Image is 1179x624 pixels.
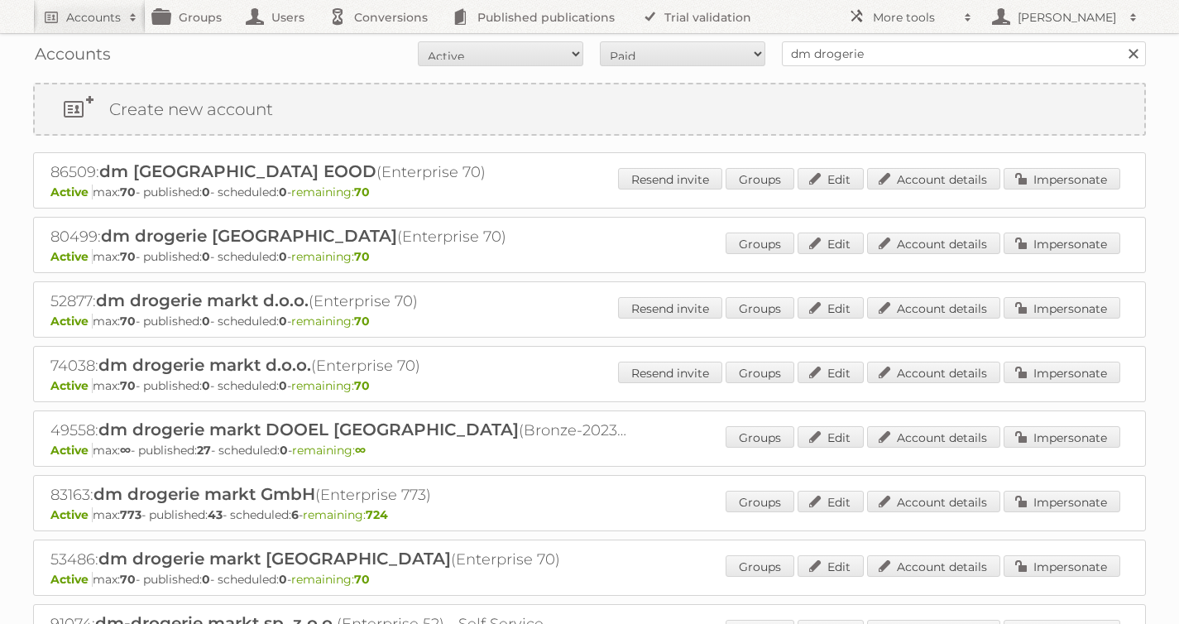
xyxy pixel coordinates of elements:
[354,185,370,199] strong: 70
[798,233,864,254] a: Edit
[618,362,722,383] a: Resend invite
[202,314,210,329] strong: 0
[726,168,794,190] a: Groups
[98,355,311,375] span: dm drogerie markt d.o.o.
[50,378,1129,393] p: max: - published: - scheduled: -
[867,233,1000,254] a: Account details
[50,249,1129,264] p: max: - published: - scheduled: -
[202,185,210,199] strong: 0
[120,249,136,264] strong: 70
[50,355,630,377] h2: 74038: (Enterprise 70)
[279,249,287,264] strong: 0
[50,161,630,183] h2: 86509: (Enterprise 70)
[798,297,864,319] a: Edit
[1014,9,1121,26] h2: [PERSON_NAME]
[726,233,794,254] a: Groups
[354,314,370,329] strong: 70
[355,443,366,458] strong: ∞
[120,507,141,522] strong: 773
[1004,168,1120,190] a: Impersonate
[50,226,630,247] h2: 80499: (Enterprise 70)
[202,249,210,264] strong: 0
[197,443,211,458] strong: 27
[50,185,93,199] span: Active
[354,378,370,393] strong: 70
[354,249,370,264] strong: 70
[1004,362,1120,383] a: Impersonate
[1004,426,1120,448] a: Impersonate
[66,9,121,26] h2: Accounts
[50,378,93,393] span: Active
[1004,555,1120,577] a: Impersonate
[50,314,1129,329] p: max: - published: - scheduled: -
[202,378,210,393] strong: 0
[50,443,93,458] span: Active
[279,378,287,393] strong: 0
[798,555,864,577] a: Edit
[50,249,93,264] span: Active
[618,168,722,190] a: Resend invite
[1004,233,1120,254] a: Impersonate
[292,443,366,458] span: remaining:
[726,362,794,383] a: Groups
[726,297,794,319] a: Groups
[303,507,388,522] span: remaining:
[98,549,451,569] span: dm drogerie markt [GEOGRAPHIC_DATA]
[35,84,1144,134] a: Create new account
[798,491,864,512] a: Edit
[867,362,1000,383] a: Account details
[798,362,864,383] a: Edit
[50,507,1129,522] p: max: - published: - scheduled: -
[99,161,376,181] span: dm [GEOGRAPHIC_DATA] EOOD
[798,168,864,190] a: Edit
[366,507,388,522] strong: 724
[101,226,397,246] span: dm drogerie [GEOGRAPHIC_DATA]
[291,507,299,522] strong: 6
[726,426,794,448] a: Groups
[867,555,1000,577] a: Account details
[50,420,630,441] h2: 49558: (Bronze-2023 ∞)
[291,185,370,199] span: remaining:
[291,572,370,587] span: remaining:
[50,507,93,522] span: Active
[120,185,136,199] strong: 70
[50,572,93,587] span: Active
[291,249,370,264] span: remaining:
[50,572,1129,587] p: max: - published: - scheduled: -
[291,378,370,393] span: remaining:
[873,9,956,26] h2: More tools
[50,443,1129,458] p: max: - published: - scheduled: -
[726,555,794,577] a: Groups
[1004,491,1120,512] a: Impersonate
[867,491,1000,512] a: Account details
[279,572,287,587] strong: 0
[867,168,1000,190] a: Account details
[726,491,794,512] a: Groups
[96,290,309,310] span: dm drogerie markt d.o.o.
[50,549,630,570] h2: 53486: (Enterprise 70)
[98,420,519,439] span: dm drogerie markt DOOEL [GEOGRAPHIC_DATA]
[279,314,287,329] strong: 0
[208,507,223,522] strong: 43
[291,314,370,329] span: remaining:
[867,426,1000,448] a: Account details
[867,297,1000,319] a: Account details
[50,290,630,312] h2: 52877: (Enterprise 70)
[50,185,1129,199] p: max: - published: - scheduled: -
[280,443,288,458] strong: 0
[1004,297,1120,319] a: Impersonate
[798,426,864,448] a: Edit
[618,297,722,319] a: Resend invite
[120,572,136,587] strong: 70
[279,185,287,199] strong: 0
[120,314,136,329] strong: 70
[50,314,93,329] span: Active
[50,484,630,506] h2: 83163: (Enterprise 773)
[354,572,370,587] strong: 70
[93,484,315,504] span: dm drogerie markt GmbH
[120,443,131,458] strong: ∞
[120,378,136,393] strong: 70
[202,572,210,587] strong: 0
